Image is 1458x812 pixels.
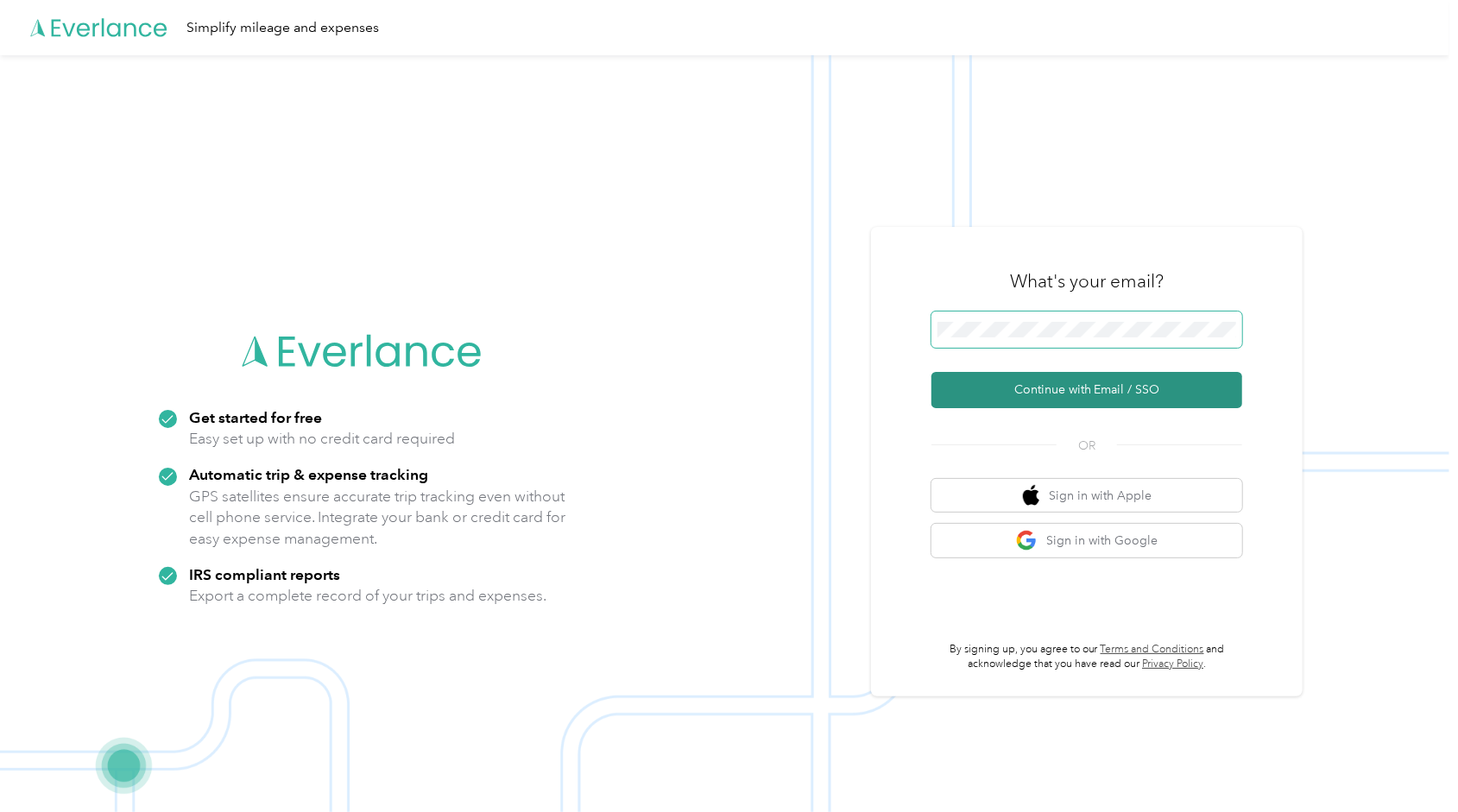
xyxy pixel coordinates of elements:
[1142,658,1203,670] a: Privacy Policy
[1101,643,1204,656] a: Terms and Conditions
[186,17,379,39] div: Simplify mileage and expenses
[189,585,546,607] p: Export a complete record of your trips and expenses.
[1016,530,1038,551] img: google logo
[931,372,1242,408] button: Continue with Email / SSO
[189,428,455,450] p: Easy set up with no credit card required
[189,565,340,583] strong: IRS compliant reports
[189,408,322,426] strong: Get started for free
[931,479,1242,513] button: apple logoSign in with Apple
[931,642,1242,672] p: By signing up, you agree to our and acknowledge that you have read our .
[189,465,428,483] strong: Automatic trip & expense tracking
[189,486,566,550] p: GPS satellites ensure accurate trip tracking even without cell phone service. Integrate your bank...
[1057,437,1117,455] span: OR
[1010,269,1164,293] h3: What's your email?
[1023,485,1040,507] img: apple logo
[931,524,1242,557] button: google logoSign in with Google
